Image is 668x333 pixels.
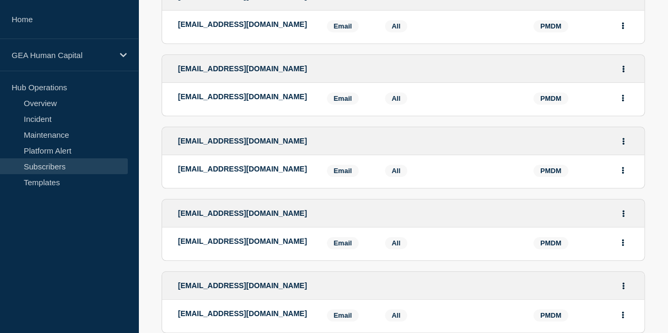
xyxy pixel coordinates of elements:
[617,133,630,149] button: Actions
[616,17,629,34] button: Actions
[178,209,307,217] span: [EMAIL_ADDRESS][DOMAIN_NAME]
[12,51,113,60] p: GEA Human Capital
[178,20,311,28] p: [EMAIL_ADDRESS][DOMAIN_NAME]
[533,309,568,321] span: PMDM
[178,309,311,318] p: [EMAIL_ADDRESS][DOMAIN_NAME]
[616,234,629,251] button: Actions
[178,237,311,245] p: [EMAIL_ADDRESS][DOMAIN_NAME]
[616,90,629,106] button: Actions
[178,165,311,173] p: [EMAIL_ADDRESS][DOMAIN_NAME]
[178,64,307,73] span: [EMAIL_ADDRESS][DOMAIN_NAME]
[533,20,568,32] span: PMDM
[392,22,401,30] span: All
[327,20,359,32] span: Email
[327,92,359,104] span: Email
[392,311,401,319] span: All
[392,167,401,175] span: All
[392,94,401,102] span: All
[617,278,630,294] button: Actions
[327,309,359,321] span: Email
[178,281,307,290] span: [EMAIL_ADDRESS][DOMAIN_NAME]
[327,237,359,249] span: Email
[533,92,568,104] span: PMDM
[617,61,630,77] button: Actions
[327,165,359,177] span: Email
[616,307,629,323] button: Actions
[392,239,401,247] span: All
[533,165,568,177] span: PMDM
[178,137,307,145] span: [EMAIL_ADDRESS][DOMAIN_NAME]
[617,205,630,222] button: Actions
[178,92,311,101] p: [EMAIL_ADDRESS][DOMAIN_NAME]
[616,162,629,178] button: Actions
[533,237,568,249] span: PMDM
